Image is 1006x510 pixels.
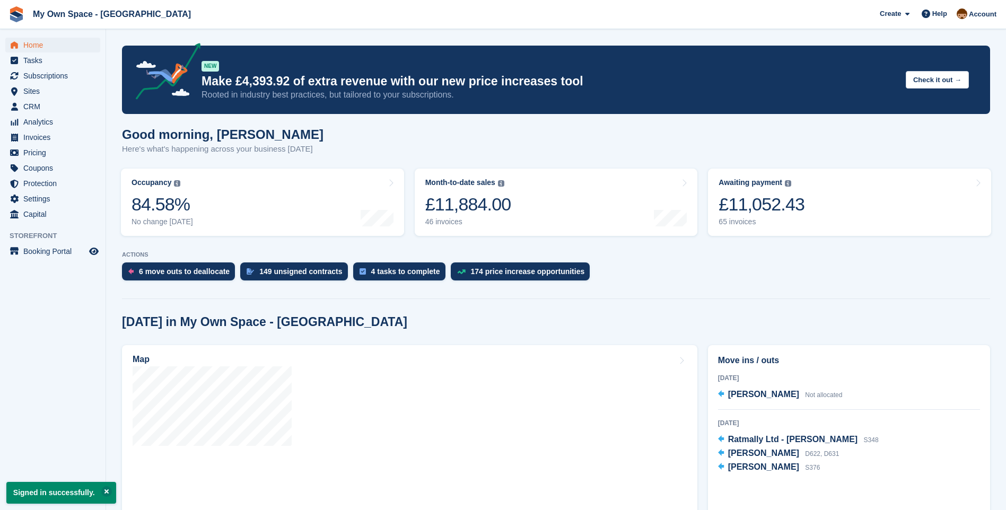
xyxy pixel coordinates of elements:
[719,194,804,215] div: £11,052.43
[969,9,996,20] span: Account
[718,354,980,367] h2: Move ins / outs
[5,99,100,114] a: menu
[728,449,799,458] span: [PERSON_NAME]
[718,373,980,383] div: [DATE]
[728,435,858,444] span: Ratmally Ltd - [PERSON_NAME]
[23,145,87,160] span: Pricing
[202,74,897,89] p: Make £4,393.92 of extra revenue with our new price increases tool
[23,53,87,68] span: Tasks
[371,267,440,276] div: 4 tasks to complete
[6,482,116,504] p: Signed in successfully.
[805,464,820,471] span: S376
[880,8,901,19] span: Create
[728,390,799,399] span: [PERSON_NAME]
[805,391,842,399] span: Not allocated
[259,267,342,276] div: 149 unsigned contracts
[23,244,87,259] span: Booking Portal
[718,418,980,428] div: [DATE]
[247,268,254,275] img: contract_signature_icon-13c848040528278c33f63329250d36e43548de30e8caae1d1a13099fd9432cc5.svg
[127,43,201,103] img: price-adjustments-announcement-icon-8257ccfd72463d97f412b2fc003d46551f7dbcb40ab6d574587a9cd5c0d94...
[122,143,323,155] p: Here's what's happening across your business [DATE]
[23,191,87,206] span: Settings
[88,245,100,258] a: Preview store
[132,178,171,187] div: Occupancy
[425,217,511,226] div: 46 invoices
[498,180,504,187] img: icon-info-grey-7440780725fd019a000dd9b08b2336e03edf1995a4989e88bcd33f0948082b44.svg
[5,161,100,175] a: menu
[425,178,495,187] div: Month-to-date sales
[864,436,879,444] span: S348
[425,194,511,215] div: £11,884.00
[415,169,698,236] a: Month-to-date sales £11,884.00 46 invoices
[708,169,991,236] a: Awaiting payment £11,052.43 65 invoices
[471,267,585,276] div: 174 price increase opportunities
[122,262,240,286] a: 6 move outs to deallocate
[728,462,799,471] span: [PERSON_NAME]
[5,53,100,68] a: menu
[360,268,366,275] img: task-75834270c22a3079a89374b754ae025e5fb1db73e45f91037f5363f120a921f8.svg
[10,231,106,241] span: Storefront
[5,176,100,191] a: menu
[957,8,967,19] img: Paula Harris
[805,450,839,458] span: D622, D631
[202,89,897,101] p: Rooted in industry best practices, but tailored to your subscriptions.
[718,433,879,447] a: Ratmally Ltd - [PERSON_NAME] S348
[5,191,100,206] a: menu
[457,269,466,274] img: price_increase_opportunities-93ffe204e8149a01c8c9dc8f82e8f89637d9d84a8eef4429ea346261dce0b2c0.svg
[23,115,87,129] span: Analytics
[23,161,87,175] span: Coupons
[451,262,596,286] a: 174 price increase opportunities
[29,5,195,23] a: My Own Space - [GEOGRAPHIC_DATA]
[5,115,100,129] a: menu
[132,194,193,215] div: 84.58%
[23,84,87,99] span: Sites
[718,388,843,402] a: [PERSON_NAME] Not allocated
[122,127,323,142] h1: Good morning, [PERSON_NAME]
[133,355,150,364] h2: Map
[932,8,947,19] span: Help
[719,178,782,187] div: Awaiting payment
[906,71,969,89] button: Check it out →
[5,145,100,160] a: menu
[121,169,404,236] a: Occupancy 84.58% No change [DATE]
[23,207,87,222] span: Capital
[5,130,100,145] a: menu
[23,38,87,52] span: Home
[122,251,990,258] p: ACTIONS
[132,217,193,226] div: No change [DATE]
[139,267,230,276] div: 6 move outs to deallocate
[718,461,820,474] a: [PERSON_NAME] S376
[353,262,451,286] a: 4 tasks to complete
[719,217,804,226] div: 65 invoices
[5,38,100,52] a: menu
[202,61,219,72] div: NEW
[23,68,87,83] span: Subscriptions
[5,244,100,259] a: menu
[785,180,791,187] img: icon-info-grey-7440780725fd019a000dd9b08b2336e03edf1995a4989e88bcd33f0948082b44.svg
[718,447,839,461] a: [PERSON_NAME] D622, D631
[8,6,24,22] img: stora-icon-8386f47178a22dfd0bd8f6a31ec36ba5ce8667c1dd55bd0f319d3a0aa187defe.svg
[128,268,134,275] img: move_outs_to_deallocate_icon-f764333ba52eb49d3ac5e1228854f67142a1ed5810a6f6cc68b1a99e826820c5.svg
[23,130,87,145] span: Invoices
[240,262,353,286] a: 149 unsigned contracts
[5,207,100,222] a: menu
[5,68,100,83] a: menu
[174,180,180,187] img: icon-info-grey-7440780725fd019a000dd9b08b2336e03edf1995a4989e88bcd33f0948082b44.svg
[122,315,407,329] h2: [DATE] in My Own Space - [GEOGRAPHIC_DATA]
[23,176,87,191] span: Protection
[23,99,87,114] span: CRM
[5,84,100,99] a: menu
